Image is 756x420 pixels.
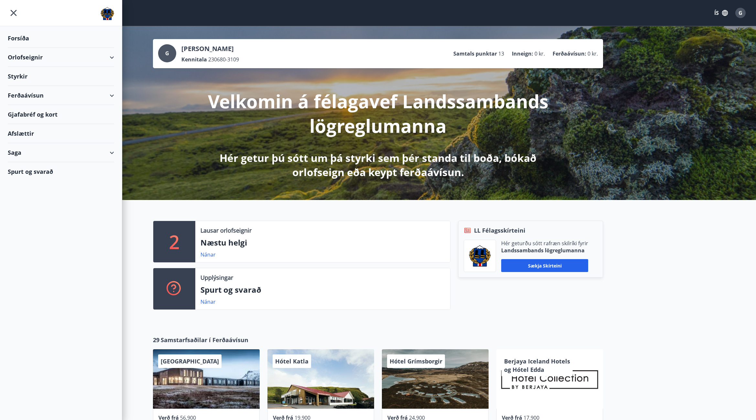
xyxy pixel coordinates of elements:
[8,105,114,124] div: Gjafabréf og kort
[181,44,239,53] p: [PERSON_NAME]
[8,86,114,105] div: Ferðaávísun
[8,143,114,162] div: Saga
[200,298,216,305] a: Nánar
[200,284,445,295] p: Spurt og svarað
[8,48,114,67] div: Orlofseignir
[207,151,549,179] p: Hér getur þú sótt um þá styrki sem þér standa til boða, bókað orlofseign eða keypt ferðaávísun.
[101,7,114,20] img: union_logo
[501,240,588,247] p: Hér geturðu sótt rafræn skilríki fyrir
[504,357,570,373] span: Berjaya Iceland Hotels og Hótel Edda
[501,259,588,272] button: Sækja skírteini
[8,29,114,48] div: Forsíða
[208,56,239,63] span: 230680-3109
[207,89,549,138] p: Velkomin á félagavef Landssambands lögreglumanna
[200,226,252,235] p: Lausar orlofseignir
[275,357,308,365] span: Hótel Katla
[153,336,159,344] span: 29
[535,50,545,57] span: 0 kr.
[512,50,533,57] p: Inneign :
[8,162,114,181] div: Spurt og svarað
[739,9,742,16] span: G
[161,357,219,365] span: [GEOGRAPHIC_DATA]
[200,251,216,258] a: Nánar
[711,7,731,19] button: ÍS
[588,50,598,57] span: 0 kr.
[200,273,233,282] p: Upplýsingar
[474,226,525,235] span: LL Félagsskírteini
[453,50,497,57] p: Samtals punktar
[200,237,445,248] p: Næstu helgi
[498,50,504,57] span: 13
[469,245,491,267] img: 1cqKbADZNYZ4wXUG0EC2JmCwhQh0Y6EN22Kw4FTY.png
[8,124,114,143] div: Afslættir
[733,5,748,21] button: G
[8,67,114,86] div: Styrkir
[161,336,248,344] span: Samstarfsaðilar í Ferðaávísun
[181,56,207,63] p: Kennitala
[553,50,586,57] p: Ferðaávísun :
[501,247,588,254] p: Landssambands lögreglumanna
[8,7,19,19] button: menu
[169,229,179,254] p: 2
[165,50,169,57] span: G
[390,357,442,365] span: Hótel Grímsborgir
